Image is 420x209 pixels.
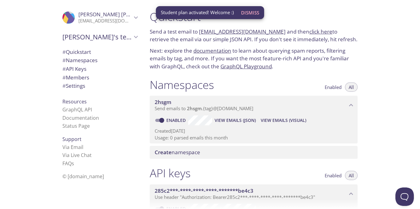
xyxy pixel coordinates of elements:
[72,160,74,167] span: s
[150,78,214,92] h1: Namespaces
[150,146,358,159] div: Create namespace
[62,65,66,72] span: #
[62,98,87,105] span: Resources
[212,115,258,125] button: View Emails (JSON)
[62,173,104,180] span: © [DOMAIN_NAME]
[155,149,200,156] span: namespace
[165,117,188,123] a: Enabled
[261,117,306,124] span: View Emails (Visual)
[57,29,142,45] div: Shravan's team
[395,187,414,206] iframe: Help Scout Beacon - Open
[62,160,74,167] a: FAQ
[62,48,91,55] span: Quickstart
[215,117,256,124] span: View Emails (JSON)
[78,18,132,24] p: [EMAIL_ADDRESS][DOMAIN_NAME]
[155,105,253,111] span: Send emails to . {tag} @[DOMAIN_NAME]
[62,123,90,129] a: Status Page
[62,33,132,41] span: [PERSON_NAME]'s team
[345,171,358,180] button: All
[57,73,142,82] div: Members
[57,65,142,73] div: API Keys
[62,82,85,89] span: Settings
[62,65,86,72] span: API Keys
[62,115,99,121] a: Documentation
[155,135,353,141] p: Usage: 0 parsed emails this month
[150,166,191,180] h1: API keys
[62,144,83,151] a: Via Email
[62,82,66,89] span: #
[321,171,345,180] button: Enabled
[241,9,259,17] span: Dismiss
[62,74,66,81] span: #
[239,7,262,18] button: Dismiss
[150,10,358,24] h1: Quickstart
[150,47,358,70] p: Next: explore the to learn about querying spam reports, filtering emails by tag, and more. If you...
[258,115,309,125] button: View Emails (Visual)
[62,74,89,81] span: Members
[57,82,142,90] div: Team Settings
[155,98,171,106] span: 2hsgm
[57,7,142,28] div: Shravan Pusdekar
[155,149,172,156] span: Create
[199,28,286,35] a: [EMAIL_ADDRESS][DOMAIN_NAME]
[62,106,92,113] a: GraphQL API
[220,63,272,70] a: GraphQL Playground
[150,96,358,115] div: 2hsgm namespace
[62,57,97,64] span: Namespaces
[57,48,142,56] div: Quickstart
[62,57,66,64] span: #
[309,28,332,35] a: click here
[155,128,353,134] p: Created [DATE]
[345,82,358,92] button: All
[62,152,92,159] a: Via Live Chat
[161,9,234,16] span: Student plan activated! Welcome :)
[321,82,345,92] button: Enabled
[78,11,163,18] span: [PERSON_NAME] [PERSON_NAME]
[150,28,358,43] p: Send a test email to and then to retrieve the email via our simple JSON API. If you don't see it ...
[57,56,142,65] div: Namespaces
[62,136,81,143] span: Support
[187,105,202,111] span: 2hsgm
[62,48,66,55] span: #
[193,47,231,54] a: documentation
